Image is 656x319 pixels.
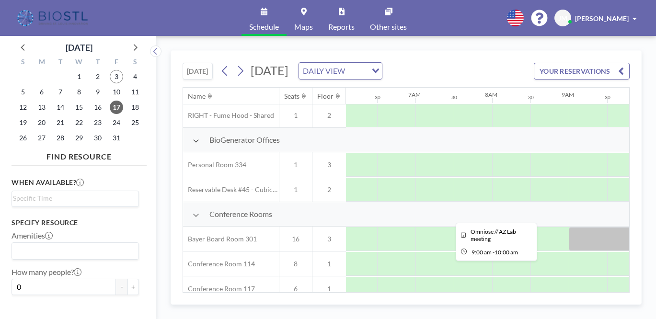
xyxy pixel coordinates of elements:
span: Saturday, October 4, 2025 [128,70,142,83]
div: M [33,57,51,69]
input: Search for option [13,245,133,257]
span: Omniose // AZ Lab meeting [471,228,516,242]
span: Sunday, October 12, 2025 [16,101,30,114]
span: BioGenerator Offices [209,135,280,145]
span: Wednesday, October 8, 2025 [72,85,86,99]
button: + [127,279,139,295]
span: Conference Room 114 [183,260,255,268]
span: 6 [279,285,312,293]
span: Conference Room 117 [183,285,255,293]
span: Thursday, October 2, 2025 [91,70,104,83]
span: Saturday, October 25, 2025 [128,116,142,129]
div: W [70,57,89,69]
span: Bayer Board Room 301 [183,235,257,243]
span: DAILY VIEW [301,65,347,77]
div: [DATE] [66,41,92,54]
span: Reservable Desk #45 - Cubicle Area (Office 206) [183,185,279,194]
span: Monday, October 20, 2025 [35,116,48,129]
span: Thursday, October 9, 2025 [91,85,104,99]
span: Sunday, October 5, 2025 [16,85,30,99]
span: Tuesday, October 14, 2025 [54,101,67,114]
span: Monday, October 6, 2025 [35,85,48,99]
span: 3 [312,160,346,169]
div: 30 [605,94,610,101]
span: 9:00 AM [472,249,492,256]
span: Monday, October 13, 2025 [35,101,48,114]
span: Tuesday, October 28, 2025 [54,131,67,145]
button: [DATE] [183,63,213,80]
div: Search for option [299,63,382,79]
span: Saturday, October 18, 2025 [128,101,142,114]
span: Friday, October 31, 2025 [110,131,123,145]
span: Wednesday, October 29, 2025 [72,131,86,145]
div: S [126,57,144,69]
span: Other sites [370,23,407,31]
span: Monday, October 27, 2025 [35,131,48,145]
span: Personal Room 334 [183,160,246,169]
span: [DATE] [251,63,288,78]
div: S [14,57,33,69]
span: [PERSON_NAME] [575,14,629,23]
span: Conference Rooms [209,209,272,219]
div: T [88,57,107,69]
span: Wednesday, October 1, 2025 [72,70,86,83]
span: 1 [312,260,346,268]
span: 2 [312,185,346,194]
span: 1 [279,160,312,169]
span: 1 [312,285,346,293]
span: JM [558,14,567,23]
div: 30 [528,94,534,101]
span: Thursday, October 23, 2025 [91,116,104,129]
h4: FIND RESOURCE [12,148,147,161]
label: Amenities [12,231,53,240]
span: 2 [312,111,346,120]
div: Name [188,92,206,101]
span: 1 [279,111,312,120]
div: Search for option [12,243,138,259]
span: 8 [279,260,312,268]
span: 1 [279,185,312,194]
label: How many people? [12,267,81,277]
span: Thursday, October 16, 2025 [91,101,104,114]
button: YOUR RESERVATIONS [534,63,630,80]
span: Reports [328,23,355,31]
span: Friday, October 17, 2025 [110,101,123,114]
span: Schedule [249,23,279,31]
span: Sunday, October 19, 2025 [16,116,30,129]
span: 10:00 AM [495,249,518,256]
span: Friday, October 10, 2025 [110,85,123,99]
span: Wednesday, October 15, 2025 [72,101,86,114]
span: Maps [294,23,313,31]
span: Friday, October 24, 2025 [110,116,123,129]
div: 30 [451,94,457,101]
div: 7AM [408,91,421,98]
div: F [107,57,126,69]
div: 30 [375,94,380,101]
div: 8AM [485,91,497,98]
div: 9AM [562,91,574,98]
span: Wednesday, October 22, 2025 [72,116,86,129]
input: Search for option [348,65,366,77]
span: Sunday, October 26, 2025 [16,131,30,145]
div: T [51,57,70,69]
span: 3 [312,235,346,243]
span: Thursday, October 30, 2025 [91,131,104,145]
span: 16 [279,235,312,243]
span: Tuesday, October 21, 2025 [54,116,67,129]
span: - [493,249,495,256]
span: Tuesday, October 7, 2025 [54,85,67,99]
img: organization-logo [15,9,92,28]
div: Search for option [12,191,138,205]
div: Seats [284,92,299,101]
input: Search for option [13,193,133,204]
span: Friday, October 3, 2025 [110,70,123,83]
button: - [116,279,127,295]
span: Saturday, October 11, 2025 [128,85,142,99]
h3: Specify resource [12,218,139,227]
div: Floor [317,92,334,101]
span: RIGHT - Fume Hood - Shared [183,111,274,120]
